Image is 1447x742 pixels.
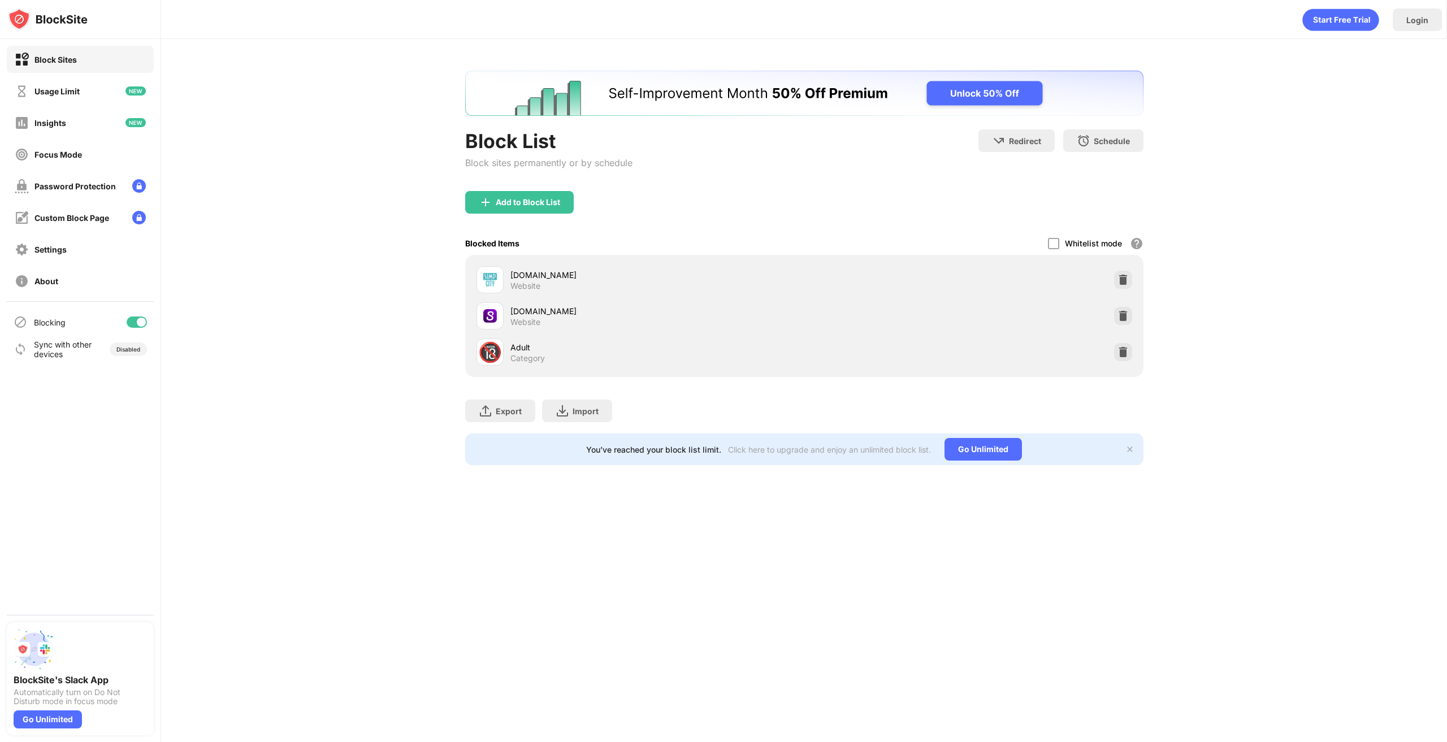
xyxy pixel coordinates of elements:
div: Usage Limit [34,86,80,96]
div: About [34,276,58,286]
div: [DOMAIN_NAME] [510,305,804,317]
div: Adult [510,341,804,353]
img: lock-menu.svg [132,179,146,193]
iframe: Banner [465,71,1143,116]
div: Whitelist mode [1065,238,1122,248]
img: sync-icon.svg [14,342,27,356]
img: insights-off.svg [15,116,29,130]
img: about-off.svg [15,274,29,288]
div: Block List [465,129,632,153]
div: Add to Block List [496,198,560,207]
div: Block sites permanently or by schedule [465,157,632,168]
img: settings-off.svg [15,242,29,257]
div: Website [510,281,540,291]
div: Insights [34,118,66,128]
div: animation [1302,8,1379,31]
div: Sync with other devices [34,340,92,359]
img: x-button.svg [1125,445,1134,454]
img: password-protection-off.svg [15,179,29,193]
img: block-on.svg [15,53,29,67]
div: Go Unlimited [945,438,1022,461]
div: Import [573,406,599,416]
div: BlockSite's Slack App [14,674,147,685]
div: [DOMAIN_NAME] [510,269,804,281]
div: Settings [34,245,67,254]
div: Export [496,406,522,416]
div: Blocked Items [465,238,519,248]
div: Go Unlimited [14,710,82,728]
img: lock-menu.svg [132,211,146,224]
div: Block Sites [34,55,77,64]
div: Redirect [1009,136,1041,146]
img: blocking-icon.svg [14,315,27,329]
div: Login [1406,15,1428,25]
img: focus-off.svg [15,147,29,162]
img: new-icon.svg [125,86,146,96]
img: new-icon.svg [125,118,146,127]
img: customize-block-page-off.svg [15,211,29,225]
img: favicons [483,309,497,323]
div: Category [510,353,545,363]
img: push-slack.svg [14,629,54,670]
div: 🔞 [478,341,502,364]
div: Disabled [116,346,140,353]
img: time-usage-off.svg [15,84,29,98]
div: Password Protection [34,181,116,191]
div: Website [510,317,540,327]
img: logo-blocksite.svg [8,8,88,31]
div: Automatically turn on Do Not Disturb mode in focus mode [14,688,147,706]
div: Click here to upgrade and enjoy an unlimited block list. [728,445,931,454]
img: favicons [483,273,497,287]
div: Focus Mode [34,150,82,159]
div: Custom Block Page [34,213,109,223]
div: You’ve reached your block list limit. [586,445,721,454]
div: Schedule [1094,136,1130,146]
div: Blocking [34,318,66,327]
